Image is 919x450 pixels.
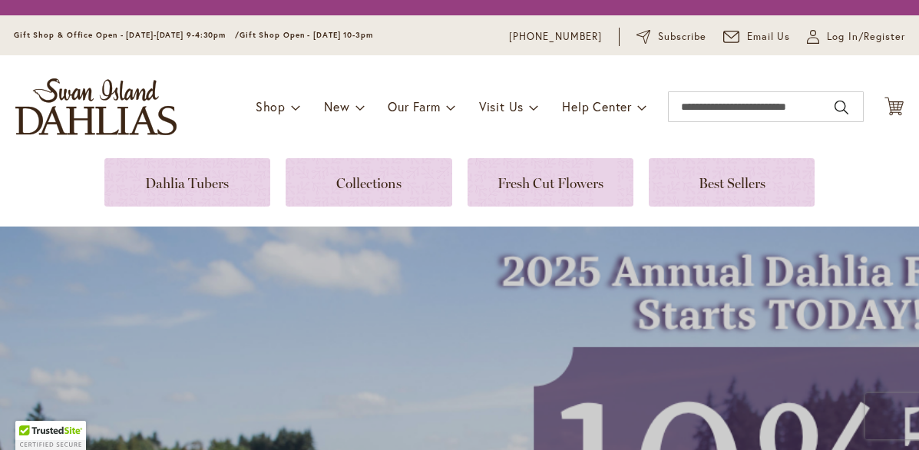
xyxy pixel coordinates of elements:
a: Log In/Register [807,29,905,45]
a: Subscribe [636,29,706,45]
span: Our Farm [388,98,440,114]
span: New [324,98,349,114]
span: Log In/Register [827,29,905,45]
span: Visit Us [479,98,524,114]
span: Email Us [747,29,791,45]
a: [PHONE_NUMBER] [509,29,602,45]
span: Gift Shop Open - [DATE] 10-3pm [240,30,373,40]
span: Subscribe [658,29,706,45]
span: Shop [256,98,286,114]
button: Search [835,95,848,120]
span: Help Center [562,98,632,114]
span: Gift Shop & Office Open - [DATE]-[DATE] 9-4:30pm / [14,30,240,40]
a: Email Us [723,29,791,45]
a: store logo [15,78,177,135]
